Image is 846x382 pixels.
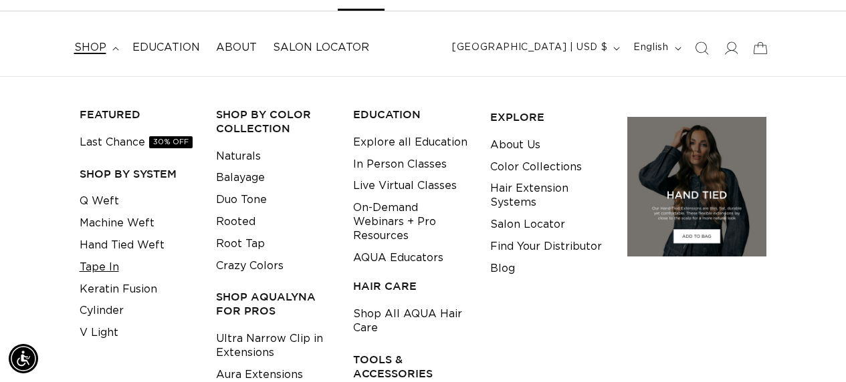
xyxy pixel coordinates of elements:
[208,33,265,63] a: About
[633,41,668,55] span: English
[265,33,377,63] a: Salon Locator
[124,33,208,63] a: Education
[353,279,469,293] h3: HAIR CARE
[353,197,469,246] a: On-Demand Webinars + Pro Resources
[353,154,447,176] a: In Person Classes
[625,35,686,61] button: English
[9,344,38,373] div: Accessibility Menu
[273,41,369,55] span: Salon Locator
[66,33,124,63] summary: shop
[80,190,119,212] a: Q Weft
[490,110,607,124] h3: EXPLORE
[80,322,118,344] a: V Light
[353,303,469,339] a: Shop All AQUA Hair Care
[216,290,332,318] h3: Shop AquaLyna for Pros
[80,167,196,181] h3: SHOP BY SYSTEM
[490,134,540,156] a: About Us
[80,278,157,301] a: Keratin Fusion
[80,132,193,154] a: Last Chance30% OFF
[132,41,200,55] span: Education
[80,212,154,234] a: Machine Weft
[353,108,469,122] h3: EDUCATION
[149,136,193,148] span: 30% OFF
[490,214,565,236] a: Salon Locator
[353,175,457,197] a: Live Virtual Classes
[216,146,261,168] a: Naturals
[687,33,716,63] summary: Search
[80,300,124,322] a: Cylinder
[216,41,257,55] span: About
[444,35,625,61] button: [GEOGRAPHIC_DATA] | USD $
[216,328,332,364] a: Ultra Narrow Clip in Extensions
[216,255,284,277] a: Crazy Colors
[216,233,265,255] a: Root Tap
[353,132,467,154] a: Explore all Education
[74,41,106,55] span: shop
[490,236,602,258] a: Find Your Distributor
[216,108,332,136] h3: Shop by Color Collection
[80,234,165,256] a: Hand Tied Weft
[216,167,265,189] a: Balayage
[490,156,582,178] a: Color Collections
[490,258,515,280] a: Blog
[80,256,119,278] a: Tape In
[216,189,267,211] a: Duo Tone
[353,247,443,269] a: AQUA Educators
[216,211,255,233] a: Rooted
[490,178,607,214] a: Hair Extension Systems
[80,108,196,122] h3: FEATURED
[353,353,469,381] h3: TOOLS & ACCESSORIES
[452,41,607,55] span: [GEOGRAPHIC_DATA] | USD $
